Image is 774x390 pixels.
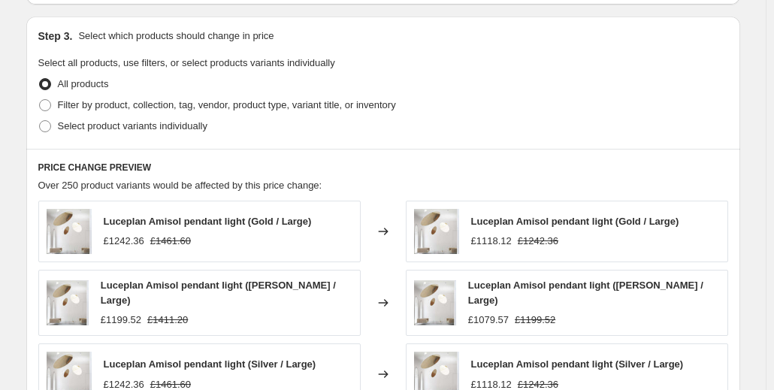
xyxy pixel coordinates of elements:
h6: PRICE CHANGE PREVIEW [38,162,728,174]
span: £1199.52 [101,314,141,325]
span: Luceplan Amisol pendant light (Gold / Large) [471,216,679,227]
span: £1118.12 [471,235,512,246]
img: Luceplan-Amisol-5_80x.jpg [414,280,456,325]
span: Select all products, use filters, or select products variants individually [38,57,335,68]
img: Luceplan-Amisol-5_80x.jpg [47,209,92,254]
span: Luceplan Amisol pendant light (Gold / Large) [104,216,312,227]
p: Select which products should change in price [78,29,274,44]
span: All products [58,78,109,89]
span: £1242.36 [518,235,558,246]
span: Luceplan Amisol pendant light ([PERSON_NAME] / Large) [101,280,336,306]
span: £1461.60 [150,235,191,246]
span: Over 250 product variants would be affected by this price change: [38,180,322,191]
img: Luceplan-Amisol-5_80x.jpg [414,209,459,254]
span: £1242.36 [104,379,144,390]
span: £1411.20 [147,314,188,325]
span: Luceplan Amisol pendant light (Silver / Large) [471,358,684,370]
span: Select product variants individually [58,120,207,132]
span: £1461.60 [150,379,191,390]
span: £1242.36 [104,235,144,246]
h2: Step 3. [38,29,73,44]
span: Luceplan Amisol pendant light (Silver / Large) [104,358,316,370]
span: £1079.57 [468,314,509,325]
img: Luceplan-Amisol-5_80x.jpg [47,280,89,325]
span: £1242.36 [518,379,558,390]
span: Luceplan Amisol pendant light ([PERSON_NAME] / Large) [468,280,703,306]
span: £1199.52 [515,314,555,325]
span: Filter by product, collection, tag, vendor, product type, variant title, or inventory [58,99,396,110]
span: £1118.12 [471,379,512,390]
